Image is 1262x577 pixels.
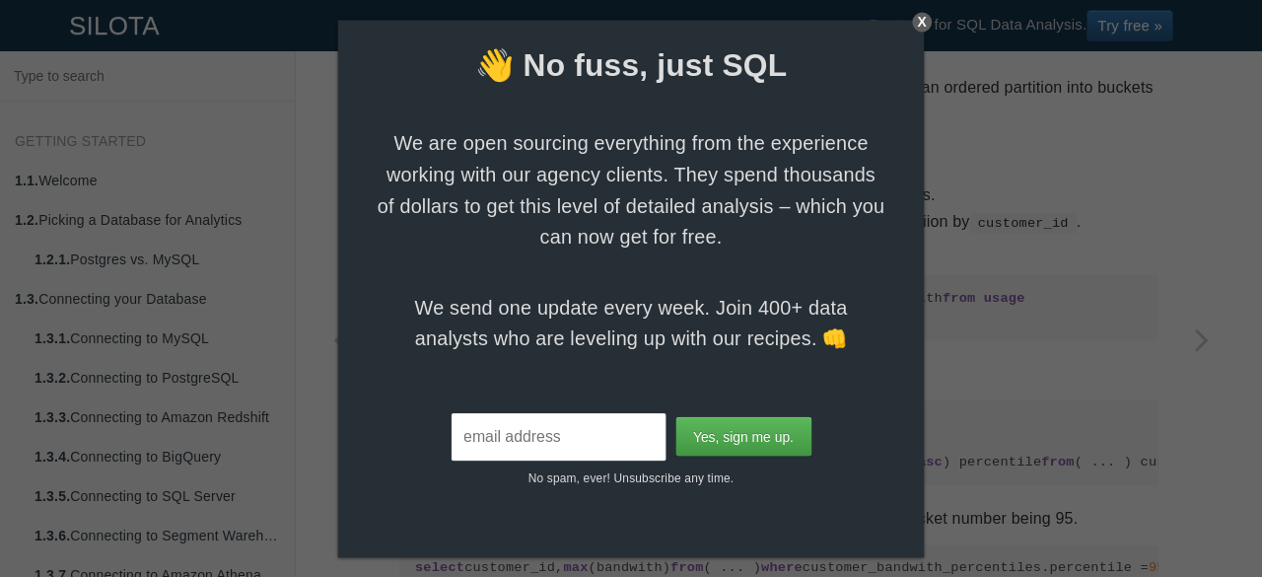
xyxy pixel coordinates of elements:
input: Yes, sign me up. [675,417,811,457]
div: X [912,12,932,32]
input: email address [451,412,666,460]
span: We are open sourcing everything from the experience working with our agency clients. They spend t... [377,127,884,252]
p: No spam, ever! Unsubscribe any time. [338,460,925,486]
iframe: Drift Widget Chat Controller [1163,478,1238,553]
span: We send one update every week. Join 400+ data analysts who are leveling up with our recipes. 👊 [377,291,884,353]
span: 👋 No fuss, just SQL [338,43,925,88]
